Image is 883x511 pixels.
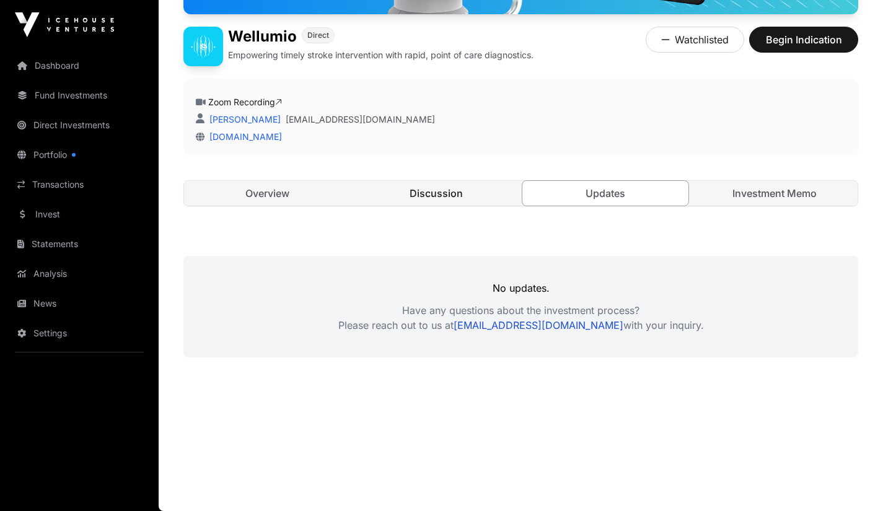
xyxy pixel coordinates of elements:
[10,111,149,139] a: Direct Investments
[821,452,883,511] iframe: Chat Widget
[353,181,520,206] a: Discussion
[10,320,149,347] a: Settings
[228,27,297,46] h1: Wellumio
[15,12,114,37] img: Icehouse Ventures Logo
[183,303,858,333] p: Have any questions about the investment process? Please reach out to us at with your inquiry.
[522,180,690,206] a: Updates
[10,52,149,79] a: Dashboard
[10,82,149,109] a: Fund Investments
[204,131,282,142] a: [DOMAIN_NAME]
[307,30,329,40] span: Direct
[286,113,435,126] a: [EMAIL_ADDRESS][DOMAIN_NAME]
[183,27,223,66] img: Wellumio
[10,201,149,228] a: Invest
[184,181,858,206] nav: Tabs
[10,290,149,317] a: News
[10,260,149,287] a: Analysis
[749,39,858,51] a: Begin Indication
[10,141,149,168] a: Portfolio
[749,27,858,53] button: Begin Indication
[208,97,282,107] a: Zoom Recording
[10,171,149,198] a: Transactions
[183,256,858,357] div: No updates.
[454,319,623,331] a: [EMAIL_ADDRESS][DOMAIN_NAME]
[765,32,843,47] span: Begin Indication
[184,181,351,206] a: Overview
[10,230,149,258] a: Statements
[691,181,858,206] a: Investment Memo
[228,49,534,61] p: Empowering timely stroke intervention with rapid, point of care diagnostics.
[646,27,744,53] button: Watchlisted
[207,114,281,124] a: [PERSON_NAME]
